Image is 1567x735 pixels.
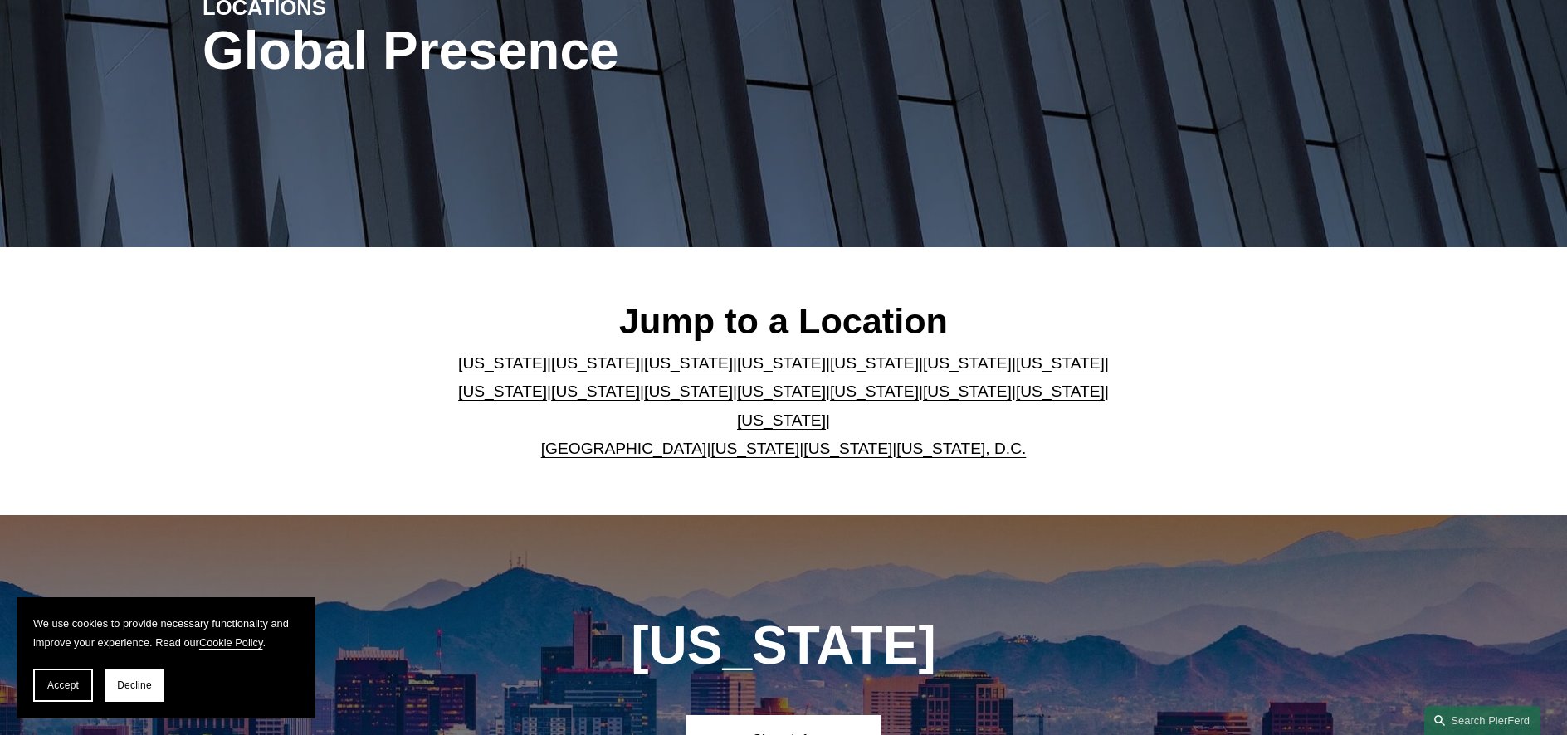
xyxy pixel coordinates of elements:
a: [US_STATE] [644,354,733,372]
a: [US_STATE], D.C. [896,440,1026,457]
p: We use cookies to provide necessary functionality and improve your experience. Read our . [33,614,299,652]
span: Accept [47,679,79,691]
a: [US_STATE] [710,440,799,457]
a: [US_STATE] [737,354,826,372]
a: [US_STATE] [830,382,919,400]
a: [US_STATE] [458,382,547,400]
a: Cookie Policy [199,636,263,649]
p: | | | | | | | | | | | | | | | | | | [445,349,1123,464]
a: [US_STATE] [458,354,547,372]
a: [US_STATE] [923,354,1012,372]
a: [US_STATE] [803,440,892,457]
h1: [US_STATE] [541,616,1025,676]
a: [US_STATE] [551,382,640,400]
a: [US_STATE] [737,411,826,429]
h2: Jump to a Location [445,299,1123,343]
a: [US_STATE] [644,382,733,400]
a: [US_STATE] [551,354,640,372]
a: [US_STATE] [923,382,1012,400]
section: Cookie banner [17,597,315,718]
a: [GEOGRAPHIC_DATA] [541,440,707,457]
a: Search this site [1424,706,1540,735]
a: [US_STATE] [737,382,826,400]
span: Decline [117,679,152,691]
a: [US_STATE] [1016,382,1105,400]
button: Accept [33,669,93,702]
h1: Global Presence [203,21,977,81]
a: [US_STATE] [1016,354,1105,372]
button: Decline [105,669,164,702]
a: [US_STATE] [830,354,919,372]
